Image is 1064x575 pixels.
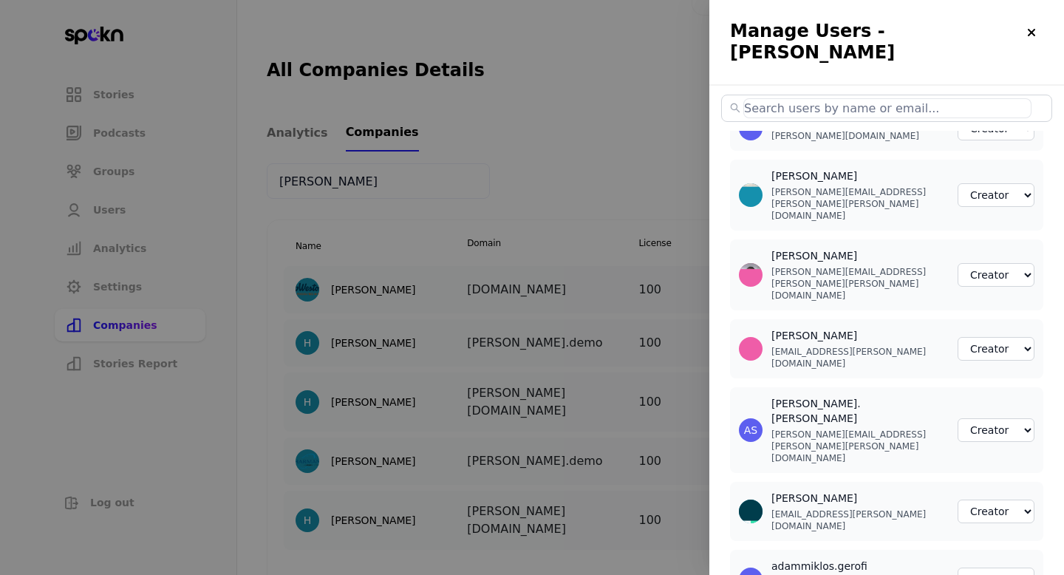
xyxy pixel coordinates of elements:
img: user-1751476305797-872593.jpg [739,263,763,287]
p: [PERSON_NAME][EMAIL_ADDRESS][PERSON_NAME][PERSON_NAME][DOMAIN_NAME] [771,266,946,302]
h3: [PERSON_NAME] [771,491,946,506]
img: close [1026,27,1037,38]
h3: [PERSON_NAME] [771,248,946,263]
input: Search users by name or email... [743,98,1031,118]
div: AS [744,423,757,438]
span: search [730,103,740,113]
h3: [PERSON_NAME] [771,328,946,343]
img: user-1738805104571-540585.jpg [739,183,763,207]
h3: [PERSON_NAME].[PERSON_NAME] [771,396,946,426]
p: [PERSON_NAME][EMAIL_ADDRESS][PERSON_NAME][PERSON_NAME][DOMAIN_NAME] [771,186,946,222]
img: user-1729661374069-435931.jpg [739,337,763,361]
img: user-1740393753886-689429.jpg [739,500,763,523]
p: [EMAIL_ADDRESS][PERSON_NAME][DOMAIN_NAME] [771,508,946,532]
p: [PERSON_NAME][EMAIL_ADDRESS][PERSON_NAME][PERSON_NAME][DOMAIN_NAME] [771,429,946,464]
h3: adammiklos.gerofi [771,559,946,574]
p: [EMAIL_ADDRESS][PERSON_NAME][DOMAIN_NAME] [771,346,946,370]
h3: [PERSON_NAME] [771,169,946,183]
